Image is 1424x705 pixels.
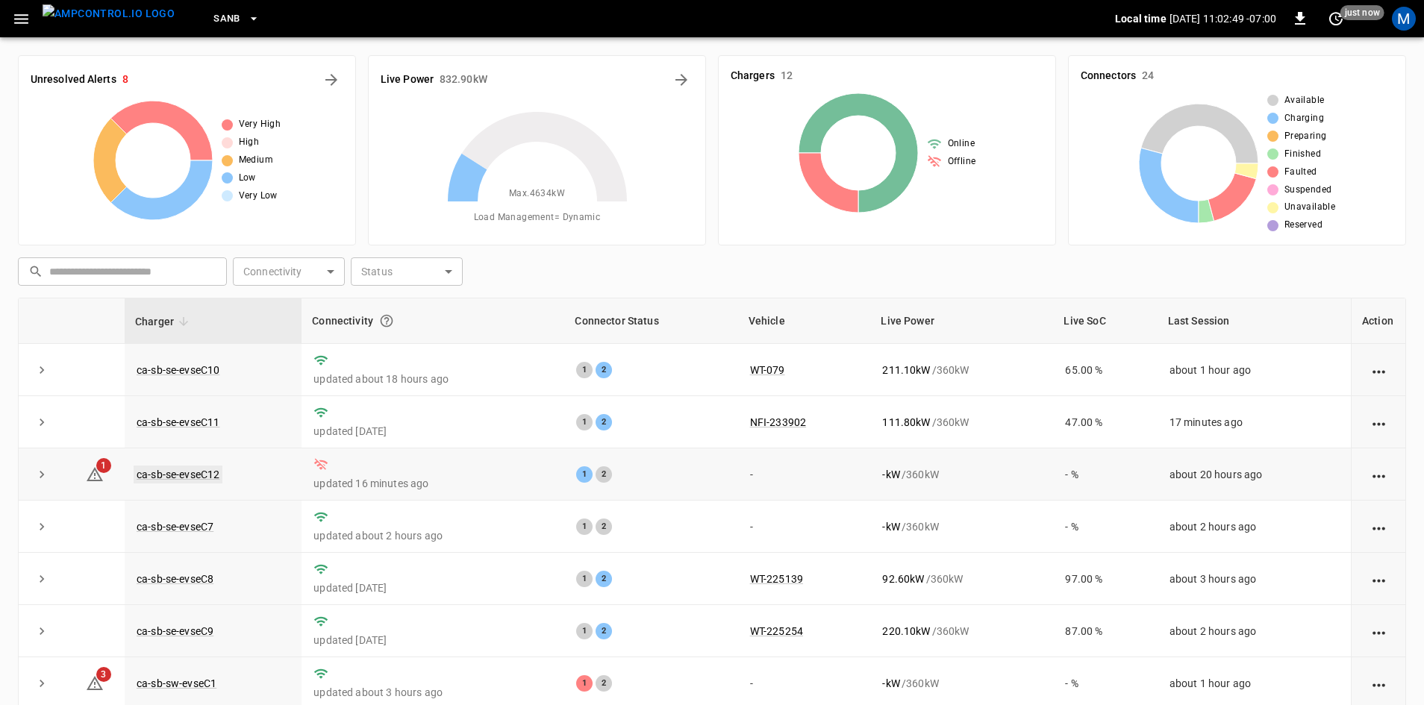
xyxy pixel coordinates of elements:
[31,411,53,433] button: expand row
[312,307,554,334] div: Connectivity
[1284,218,1322,233] span: Reserved
[31,620,53,642] button: expand row
[1340,5,1384,20] span: just now
[313,372,552,386] p: updated about 18 hours ago
[1392,7,1416,31] div: profile-icon
[137,521,213,533] a: ca-sb-se-evseC7
[882,624,930,639] p: 220.10 kW
[576,466,593,483] div: 1
[596,466,612,483] div: 2
[1158,448,1351,501] td: about 20 hours ago
[882,363,930,377] p: 211.10 kW
[86,677,104,689] a: 3
[213,10,240,28] span: SanB
[882,571,1041,586] div: / 360 kW
[1284,165,1317,180] span: Faulted
[31,463,53,486] button: expand row
[96,458,111,473] span: 1
[137,364,219,376] a: ca-sb-se-evseC10
[137,677,216,689] a: ca-sb-sw-evseC1
[738,501,871,553] td: -
[882,415,930,430] p: 111.80 kW
[576,518,593,535] div: 1
[596,414,612,430] div: 2
[1053,501,1157,553] td: - %
[1158,298,1351,344] th: Last Session
[1324,7,1348,31] button: set refresh interval
[474,210,601,225] span: Load Management = Dynamic
[313,633,552,648] p: updated [DATE]
[882,467,899,482] p: - kW
[1351,298,1405,344] th: Action
[870,298,1053,344] th: Live Power
[576,362,593,378] div: 1
[1284,111,1324,126] span: Charging
[1142,68,1154,84] h6: 24
[1053,605,1157,657] td: 87.00 %
[86,468,104,480] a: 1
[1370,363,1388,377] div: action cell options
[750,625,803,637] a: WT-225254
[31,568,53,590] button: expand row
[750,416,807,428] a: NFI-233902
[96,667,111,682] span: 3
[1081,68,1136,84] h6: Connectors
[43,4,175,23] img: ampcontrol.io logo
[313,528,552,543] p: updated about 2 hours ago
[1284,147,1321,162] span: Finished
[750,364,785,376] a: WT-079
[576,675,593,692] div: 1
[373,307,400,334] button: Connection between the charger and our software.
[882,571,924,586] p: 92.60 kW
[882,676,1041,691] div: / 360 kW
[137,573,213,585] a: ca-sb-se-evseC8
[1053,553,1157,605] td: 97.00 %
[137,625,213,637] a: ca-sb-se-evseC9
[313,685,552,700] p: updated about 3 hours ago
[31,359,53,381] button: expand row
[135,313,193,330] span: Charger
[1053,298,1157,344] th: Live SoC
[596,518,612,535] div: 2
[1370,676,1388,691] div: action cell options
[731,68,775,84] h6: Chargers
[1158,501,1351,553] td: about 2 hours ago
[576,623,593,639] div: 1
[1053,396,1157,448] td: 47.00 %
[1370,571,1388,586] div: action cell options
[738,448,871,501] td: -
[882,467,1041,482] div: / 360 kW
[440,72,487,88] h6: 832.90 kW
[313,580,552,595] p: updated [DATE]
[576,414,593,430] div: 1
[882,519,899,534] p: - kW
[1115,11,1167,26] p: Local time
[239,171,256,186] span: Low
[882,624,1041,639] div: / 360 kW
[596,675,612,692] div: 2
[122,72,128,88] h6: 8
[1170,11,1276,26] p: [DATE] 11:02:49 -07:00
[239,117,281,132] span: Very High
[596,362,612,378] div: 2
[31,72,116,88] h6: Unresolved Alerts
[576,571,593,587] div: 1
[1053,344,1157,396] td: 65.00 %
[750,573,803,585] a: WT-225139
[1053,448,1157,501] td: - %
[207,4,266,34] button: SanB
[1284,93,1325,108] span: Available
[1158,553,1351,605] td: about 3 hours ago
[381,72,434,88] h6: Live Power
[1158,344,1351,396] td: about 1 hour ago
[1370,624,1388,639] div: action cell options
[1158,396,1351,448] td: 17 minutes ago
[1370,415,1388,430] div: action cell options
[781,68,793,84] h6: 12
[596,571,612,587] div: 2
[239,153,273,168] span: Medium
[1158,605,1351,657] td: about 2 hours ago
[882,519,1041,534] div: / 360 kW
[1284,183,1332,198] span: Suspended
[313,424,552,439] p: updated [DATE]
